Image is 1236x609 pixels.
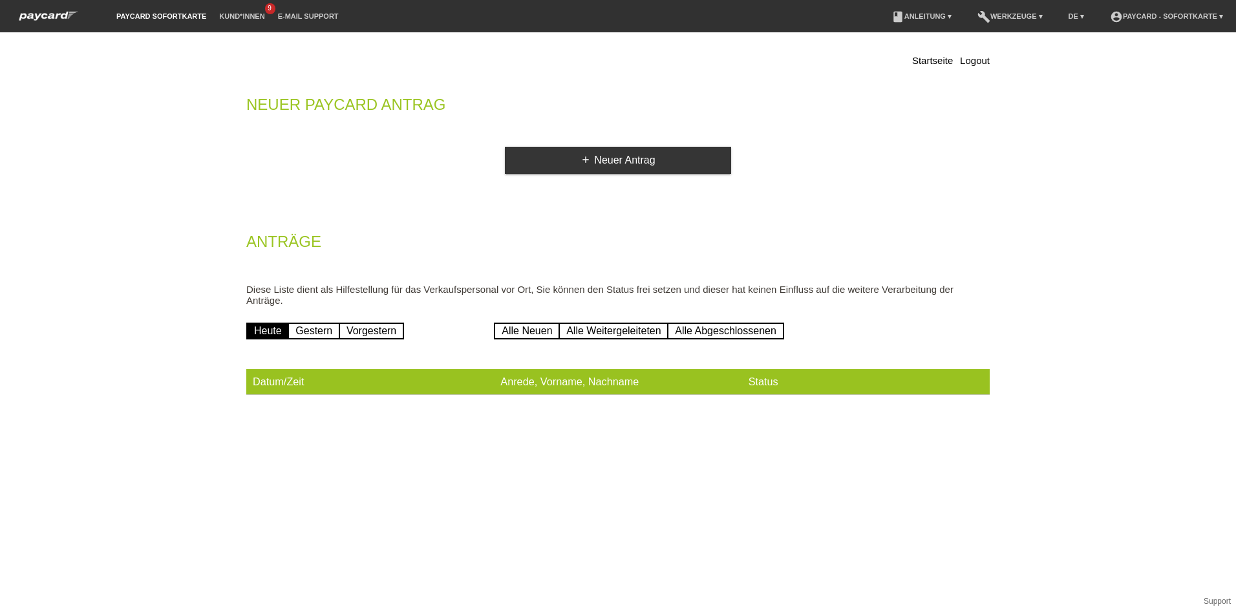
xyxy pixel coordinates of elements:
[742,369,990,395] th: Status
[246,284,990,306] p: Diese Liste dient als Hilfestellung für das Verkaufspersonal vor Ort, Sie können den Status frei ...
[977,10,990,23] i: build
[960,55,990,66] a: Logout
[110,12,213,20] a: paycard Sofortkarte
[265,3,275,14] span: 9
[272,12,345,20] a: E-Mail Support
[581,155,591,165] i: add
[494,323,560,339] a: Alle Neuen
[912,55,953,66] a: Startseite
[494,369,741,395] th: Anrede, Vorname, Nachname
[13,9,84,23] img: paycard Sofortkarte
[246,323,290,339] a: Heute
[971,12,1049,20] a: buildWerkzeuge ▾
[246,369,494,395] th: Datum/Zeit
[885,12,958,20] a: bookAnleitung ▾
[559,323,668,339] a: Alle Weitergeleiteten
[246,98,990,118] h2: Neuer Paycard Antrag
[1103,12,1230,20] a: account_circlepaycard - Sofortkarte ▾
[1062,12,1091,20] a: DE ▾
[505,147,731,174] a: addNeuer Antrag
[13,15,84,25] a: paycard Sofortkarte
[213,12,271,20] a: Kund*innen
[1204,597,1231,606] a: Support
[246,235,990,255] h2: Anträge
[891,10,904,23] i: book
[1110,10,1123,23] i: account_circle
[667,323,784,339] a: Alle Abgeschlossenen
[339,323,404,339] a: Vorgestern
[288,323,340,339] a: Gestern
